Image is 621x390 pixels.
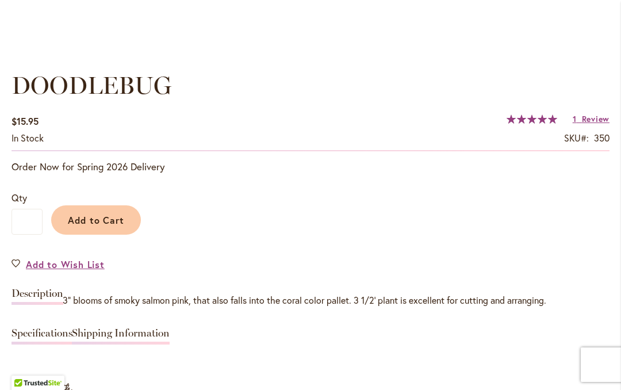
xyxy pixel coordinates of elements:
div: 100% [507,114,557,124]
a: Shipping Information [72,328,170,345]
div: 350 [594,132,609,145]
span: In stock [11,132,44,144]
strong: SKU [564,132,589,144]
iframe: Launch Accessibility Center [9,349,41,381]
a: Description [11,288,63,305]
span: 1 [573,113,577,124]
button: Add to Cart [51,205,141,235]
span: Review [582,113,609,124]
span: Qty [11,192,27,204]
span: $15.95 [11,115,39,127]
a: Specifications [11,328,72,345]
span: DOODLEBUG [11,71,171,100]
span: Add to Cart [68,214,125,226]
span: Add to Wish List [26,258,105,271]
a: 1 Review [573,113,609,124]
p: Order Now for Spring 2026 Delivery [11,160,609,174]
div: 3" blooms of smoky salmon pink, that also falls into the coral color pallet. 3 1/2' plant is exce... [11,294,609,307]
a: Add to Wish List [11,258,105,271]
div: Availability [11,132,44,145]
div: Detailed Product Info [11,282,609,350]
